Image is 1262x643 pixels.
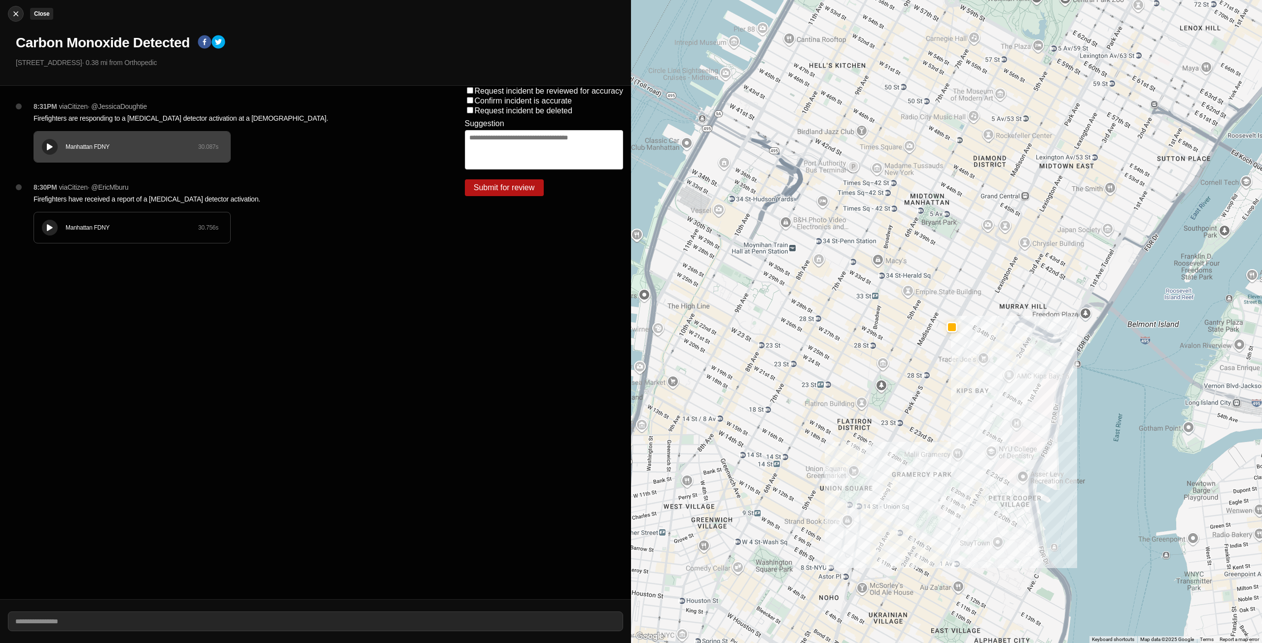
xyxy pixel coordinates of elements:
a: Report a map error [1220,637,1259,642]
a: Open this area in Google Maps (opens a new window) [633,630,666,643]
label: Suggestion [465,119,504,128]
p: 8:31PM [34,102,57,111]
label: Request incident be deleted [475,106,572,115]
p: via Citizen · @ EricMburu [59,182,129,192]
p: 8:30PM [34,182,57,192]
div: Manhattan FDNY [66,143,198,151]
div: 30.087 s [198,143,218,151]
div: Manhattan FDNY [66,224,198,232]
p: Firefighters are responding to a [MEDICAL_DATA] detector activation at a [DEMOGRAPHIC_DATA]. [34,113,425,123]
button: cancelClose [8,6,24,22]
button: facebook [198,35,211,51]
label: Request incident be reviewed for accuracy [475,87,624,95]
label: Confirm incident is accurate [475,97,572,105]
button: twitter [211,35,225,51]
p: [STREET_ADDRESS] · 0.38 mi from Orthopedic [16,58,623,68]
img: cancel [11,9,21,19]
h1: Carbon Monoxide Detected [16,34,190,52]
a: Terms (opens in new tab) [1200,637,1214,642]
button: Submit for review [465,179,544,196]
span: Map data ©2025 Google [1140,637,1194,642]
img: Google [633,630,666,643]
small: Close [34,10,49,17]
div: 30.756 s [198,224,218,232]
p: via Citizen · @ JessicaDoughtie [59,102,147,111]
button: Keyboard shortcuts [1092,636,1134,643]
p: Firefighters have received a report of a [MEDICAL_DATA] detector activation. [34,194,425,204]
